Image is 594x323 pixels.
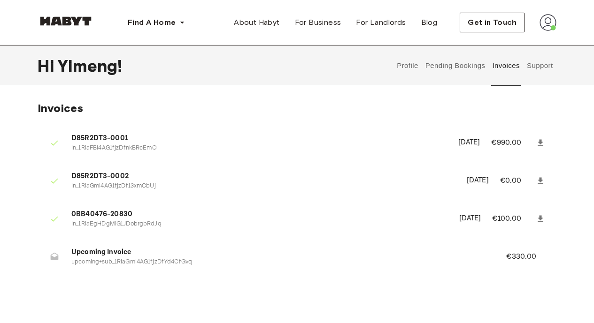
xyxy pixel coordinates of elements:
[120,13,193,32] button: Find A Home
[540,14,556,31] img: avatar
[506,251,549,263] p: €330.00
[421,17,438,28] span: Blog
[458,137,480,148] p: [DATE]
[226,13,287,32] a: About Habyt
[38,16,94,26] img: Habyt
[71,220,448,229] p: in_1RiaEgHDgMiG1JDobrgbRdJq
[500,175,534,187] p: €0.00
[71,258,484,267] p: upcoming+sub_1RiaGmI4AG1fjzDfYd4CfGvq
[71,133,447,144] span: D85R2DT3-0001
[468,17,517,28] span: Get in Touch
[348,13,413,32] a: For Landlords
[393,45,556,86] div: user profile tabs
[128,17,176,28] span: Find A Home
[295,17,341,28] span: For Business
[71,247,484,258] span: Upcoming Invoice
[71,209,448,220] span: 0BB40476-20830
[356,17,406,28] span: For Landlords
[460,13,525,32] button: Get in Touch
[234,17,279,28] span: About Habyt
[71,144,447,153] p: in_1RiaFBI4AG1fjzDfnkBRcEmO
[492,213,534,225] p: €100.00
[525,45,554,86] button: Support
[71,171,455,182] span: D85R2DT3-0002
[396,45,420,86] button: Profile
[58,56,122,75] span: Yimeng !
[491,45,521,86] button: Invoices
[467,175,489,186] p: [DATE]
[491,137,534,149] p: €990.00
[287,13,349,32] a: For Business
[424,45,486,86] button: Pending Bookings
[459,213,481,224] p: [DATE]
[71,182,455,191] p: in_1RiaGmI4AG1fjzDf13xmCbUj
[38,101,83,115] span: Invoices
[38,56,58,75] span: Hi
[414,13,445,32] a: Blog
